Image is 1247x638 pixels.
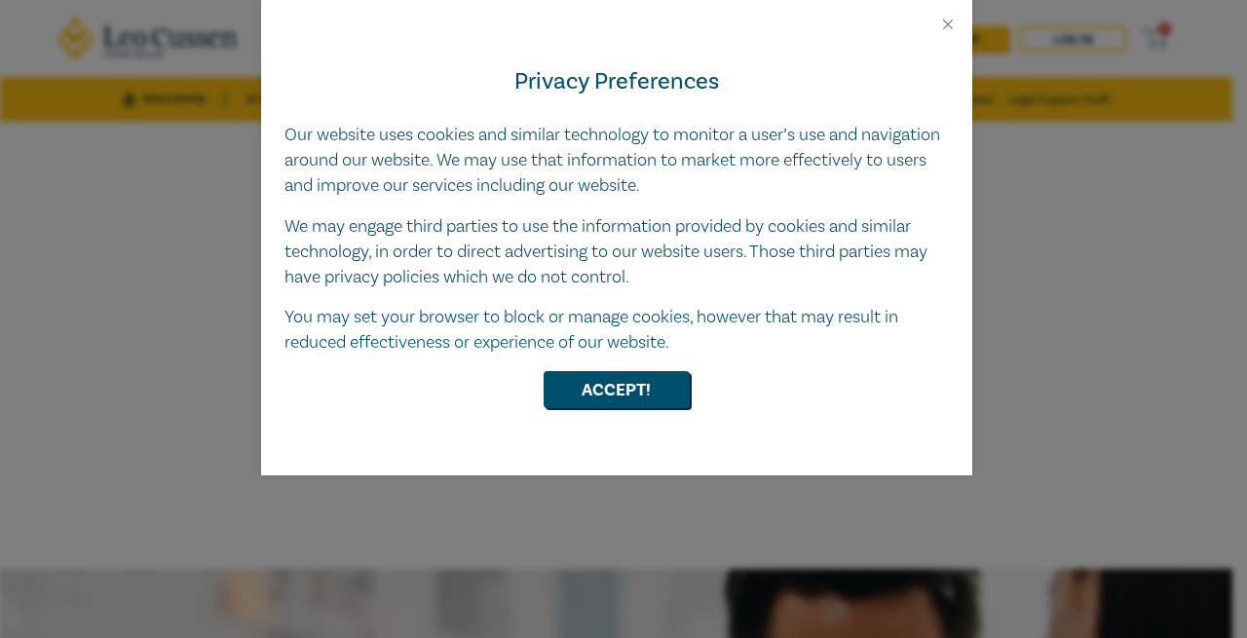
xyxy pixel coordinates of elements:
p: Our website uses cookies and similar technology to monitor a user’s use and navigation around our... [284,123,949,199]
p: You may set your browser to block or manage cookies, however that may result in reduced effective... [284,305,949,356]
p: We may engage third parties to use the information provided by cookies and similar technology, in... [284,214,949,290]
button: Accept! [544,371,690,408]
button: Close [939,16,957,33]
h4: Privacy Preferences [284,64,949,99]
